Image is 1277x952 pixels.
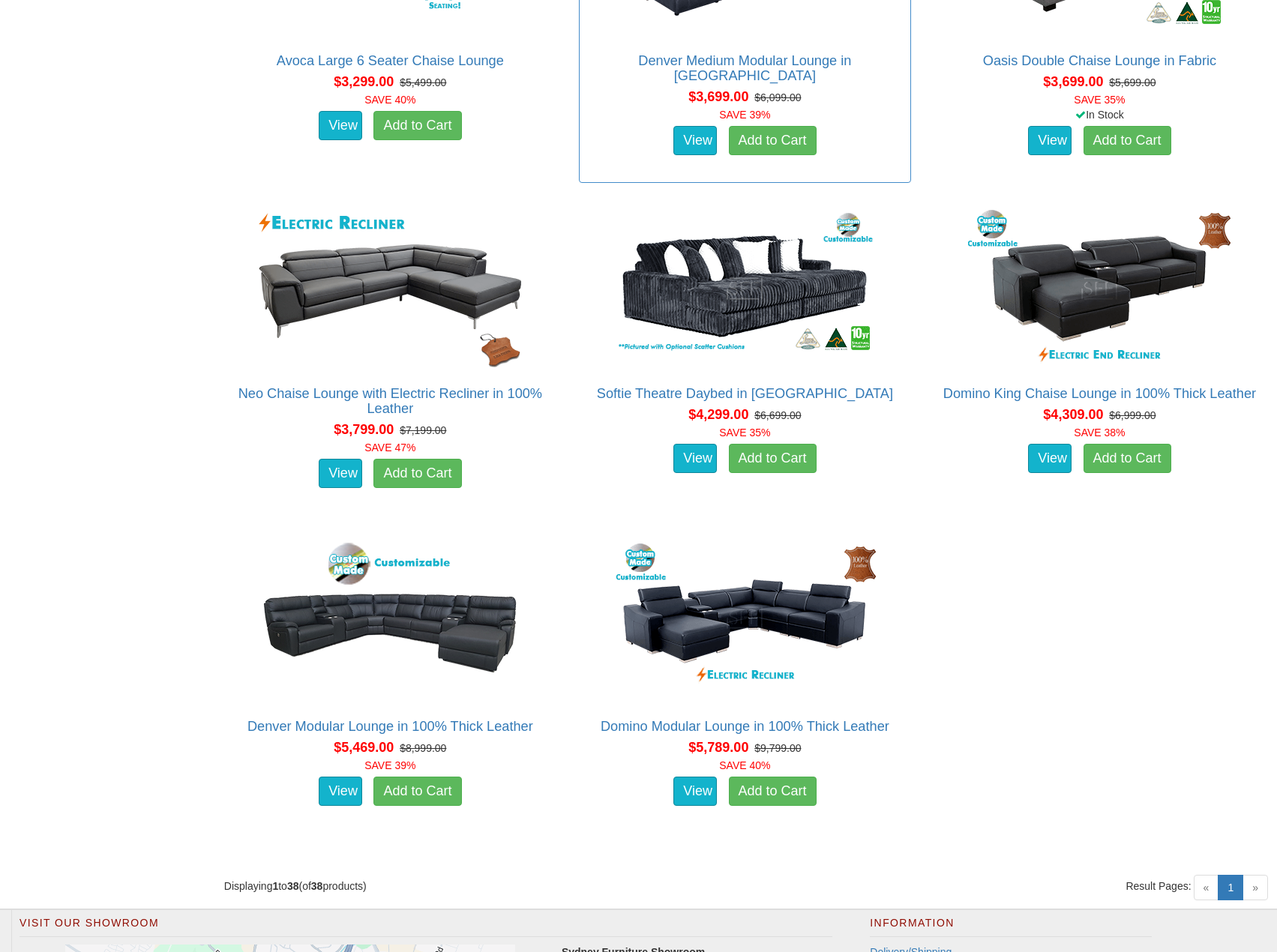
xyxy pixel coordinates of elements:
a: Add to Cart [729,777,817,807]
strong: 1 [272,880,278,892]
a: View [1028,126,1072,156]
font: SAVE 38% [1074,427,1125,439]
a: Add to Cart [729,444,817,474]
a: Add to Cart [729,126,817,156]
span: $5,469.00 [334,740,394,755]
a: Add to Cart [1084,444,1171,474]
del: $5,699.00 [1109,76,1156,88]
a: Domino King Chaise Lounge in 100% Thick Leather [943,386,1256,401]
a: Add to Cart [373,459,461,489]
a: View [319,777,362,807]
del: $7,199.00 [400,424,446,436]
strong: 38 [287,880,299,892]
img: Domino King Chaise Lounge in 100% Thick Leather [964,206,1234,371]
del: $6,699.00 [754,409,801,421]
font: SAVE 47% [364,442,415,454]
a: Oasis Double Chaise Lounge in Fabric [983,53,1216,68]
span: » [1243,875,1268,900]
del: $9,799.00 [754,742,801,754]
span: $4,309.00 [1043,407,1103,422]
a: View [319,111,362,141]
span: $3,799.00 [334,422,394,437]
a: Neo Chaise Lounge with Electric Recliner in 100% Leather [238,386,542,416]
a: View [673,126,717,156]
del: $5,499.00 [400,76,446,88]
div: Displaying to (of products) [213,879,745,894]
a: Domino Modular Lounge in 100% Thick Leather [601,719,889,734]
img: Neo Chaise Lounge with Electric Recliner in 100% Leather [255,206,525,371]
div: In Stock [931,107,1269,122]
a: Denver Modular Lounge in 100% Thick Leather [247,719,533,734]
h2: Visit Our Showroom [19,918,832,937]
span: $5,789.00 [688,740,748,755]
del: $6,099.00 [754,91,801,103]
span: Result Pages: [1126,879,1191,894]
img: Domino Modular Lounge in 100% Thick Leather [610,539,880,704]
span: $4,299.00 [688,407,748,422]
span: $3,699.00 [1043,74,1103,89]
span: $3,699.00 [688,89,748,104]
span: $3,299.00 [334,74,394,89]
font: SAVE 40% [364,94,415,106]
a: Denver Medium Modular Lounge in [GEOGRAPHIC_DATA] [638,53,851,83]
strong: 38 [311,880,323,892]
a: Add to Cart [373,111,461,141]
a: Add to Cart [1084,126,1171,156]
font: SAVE 35% [719,427,770,439]
a: View [1028,444,1072,474]
a: View [673,444,717,474]
font: SAVE 39% [719,109,770,121]
span: « [1194,875,1219,900]
a: Avoca Large 6 Seater Chaise Lounge [277,53,504,68]
del: $6,999.00 [1109,409,1156,421]
a: Softie Theatre Daybed in [GEOGRAPHIC_DATA] [597,386,893,401]
a: View [319,459,362,489]
img: Denver Modular Lounge in 100% Thick Leather [255,539,525,704]
a: View [673,777,717,807]
h2: Information [870,918,1152,937]
font: SAVE 40% [719,759,770,771]
img: Softie Theatre Daybed in Fabric [610,206,880,371]
a: Add to Cart [373,777,461,807]
a: 1 [1218,875,1243,900]
font: SAVE 39% [364,759,415,771]
font: SAVE 35% [1074,94,1125,106]
del: $8,999.00 [400,742,446,754]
